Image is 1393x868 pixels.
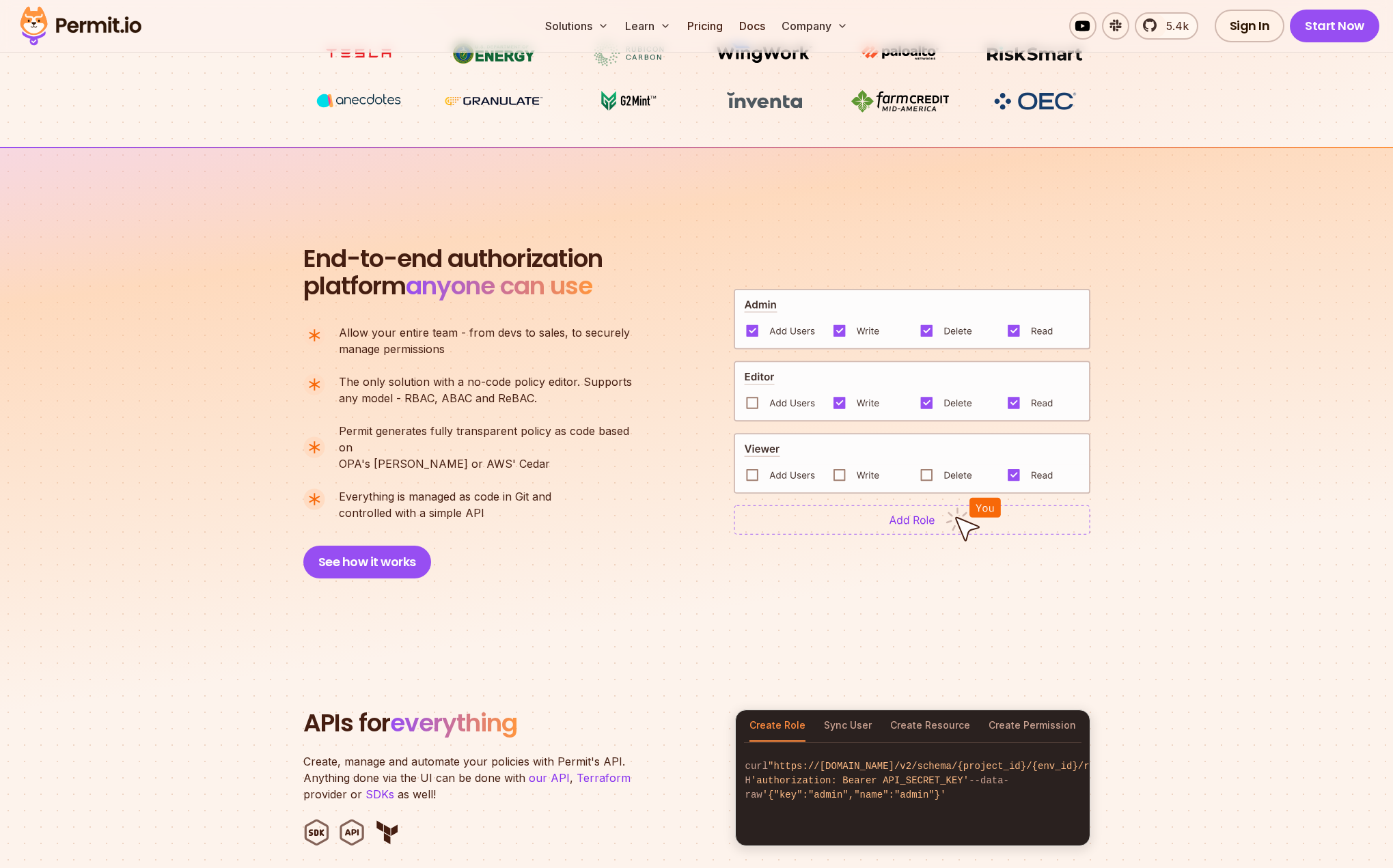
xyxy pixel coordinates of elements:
[776,12,853,40] button: Company
[1290,10,1379,42] a: Start Now
[577,771,631,785] a: Terraform
[303,753,645,802] p: Create, manage and automate your policies with Permit's API. Anything done via the UI can be done...
[578,88,680,114] img: G2mint
[713,40,816,66] img: Wingwork
[406,268,592,303] span: anyone can use
[890,710,970,742] button: Create Resource
[303,546,431,578] button: See how it works
[339,374,632,390] span: The only solution with a no-code policy editor. Supports
[849,40,951,65] img: paloalto
[984,40,1086,66] img: Risksmart
[1215,10,1285,42] a: Sign In
[989,710,1076,742] button: Create Permission
[713,88,816,113] img: inventa
[303,245,603,300] h2: platform
[1135,12,1198,40] a: 5.4k
[762,789,946,800] span: '{"key":"admin","name":"admin"}'
[339,324,630,341] span: Allow your entire team - from devs to sales, to securely
[991,90,1079,112] img: OEC
[307,40,410,66] img: tesla
[749,710,805,742] button: Create Role
[303,245,603,272] span: End-to-end authorization
[390,705,517,740] span: everything
[736,748,1090,813] code: curl -H --data-raw
[734,12,771,40] a: Docs
[366,787,394,801] a: SDKs
[14,3,148,49] img: Permit logo
[824,710,872,742] button: Sync User
[1158,18,1189,34] span: 5.4k
[768,761,1118,772] span: "https://[DOMAIN_NAME]/v2/schema/{project_id}/{env_id}/roles"
[620,12,676,40] button: Learn
[307,88,410,113] img: vega
[849,88,951,114] img: Farm Credit
[339,488,551,505] span: Everything is managed as code in Git and
[339,324,630,357] p: manage permissions
[751,775,969,786] span: 'authorization: Bearer API_SECRET_KEY'
[540,12,614,40] button: Solutions
[443,40,545,66] img: US department of energy
[339,374,632,406] p: any model - RBAC, ABAC and ReBAC.
[339,423,644,456] span: Permit generates fully transparent policy as code based on
[578,40,680,66] img: Rubicon
[529,771,570,785] a: our API
[339,423,644,472] p: OPA's [PERSON_NAME] or AWS' Cedar
[339,488,551,521] p: controlled with a simple API
[443,88,545,114] img: Granulate
[682,12,728,40] a: Pricing
[303,710,719,737] h2: APIs for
